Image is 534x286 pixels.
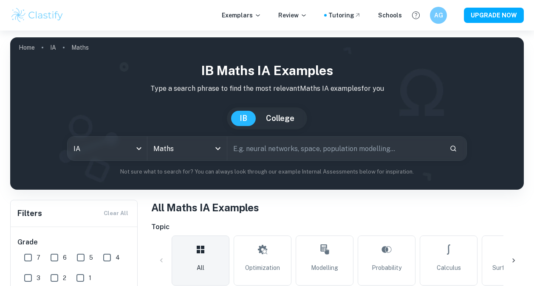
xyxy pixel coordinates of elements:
img: Clastify logo [10,7,64,24]
button: IB [231,111,256,126]
a: Schools [378,11,402,20]
span: Probability [372,263,401,272]
span: 4 [116,253,120,262]
div: IA [68,137,147,160]
span: 5 [89,253,93,262]
a: IA [50,42,56,53]
button: Search [446,141,461,156]
p: Maths [71,43,89,52]
span: All [197,263,204,272]
h6: AG [434,11,444,20]
span: 6 [63,253,67,262]
span: 3 [37,273,40,283]
a: Home [19,42,35,53]
h6: Grade [17,237,131,247]
h1: IB Maths IA examples [17,61,517,80]
span: Calculus [437,263,461,272]
p: Review [278,11,307,20]
span: 2 [63,273,66,283]
input: E.g. neural networks, space, population modelling... [227,137,443,160]
button: Open [212,143,224,154]
p: Type a search phrase to find the most relevant Maths IA examples for you [17,84,517,94]
button: College [257,111,303,126]
a: Tutoring [328,11,361,20]
img: profile cover [10,37,524,190]
span: Surface Area [492,263,529,272]
p: Not sure what to search for? You can always look through our example Internal Assessments below f... [17,168,517,176]
span: Optimization [245,263,280,272]
p: Exemplars [222,11,261,20]
button: AG [430,7,447,24]
span: Modelling [311,263,338,272]
h1: All Maths IA Examples [151,200,524,215]
h6: Topic [151,222,524,232]
button: UPGRADE NOW [464,8,524,23]
button: Help and Feedback [409,8,423,22]
span: 1 [89,273,91,283]
span: 7 [37,253,40,262]
h6: Filters [17,207,42,219]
